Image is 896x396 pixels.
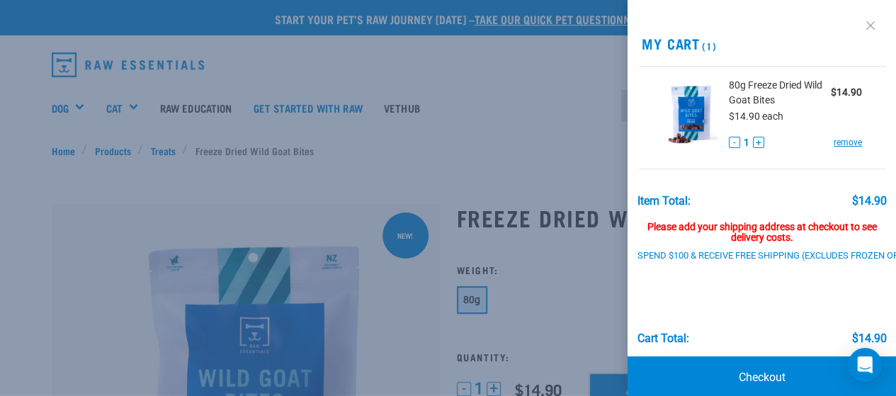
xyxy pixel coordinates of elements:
[752,137,764,148] button: +
[637,332,688,345] div: Cart total:
[637,208,886,244] div: Please add your shipping address at checkout to see delivery costs.
[728,137,739,148] button: -
[851,332,886,345] div: $14.90
[831,86,862,98] strong: $14.90
[728,78,831,108] span: 80g Freeze Dried Wild Goat Bites
[848,348,882,382] div: Open Intercom Messenger
[637,195,690,208] div: Item Total:
[743,135,749,150] span: 1
[851,195,886,208] div: $14.90
[662,78,718,151] img: Freeze Dried Wild Goat Bites
[699,43,715,48] span: (1)
[834,136,862,149] a: remove
[728,111,783,122] span: $14.90 each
